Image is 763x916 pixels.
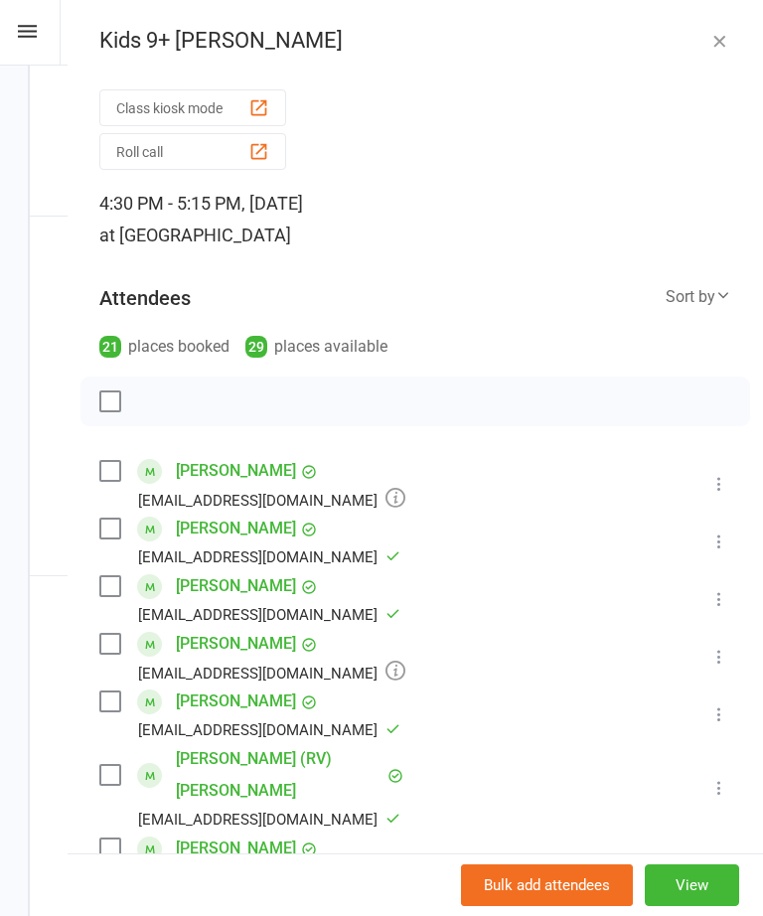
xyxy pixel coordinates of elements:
a: [PERSON_NAME] [176,455,296,487]
div: places booked [99,333,229,361]
button: View [645,864,739,906]
div: [EMAIL_ADDRESS][DOMAIN_NAME] [138,602,400,628]
div: [EMAIL_ADDRESS][DOMAIN_NAME] [138,660,405,686]
div: [EMAIL_ADDRESS][DOMAIN_NAME] [138,807,400,833]
a: [PERSON_NAME] [176,833,296,864]
button: Class kiosk mode [99,89,286,126]
a: [PERSON_NAME] [176,686,296,717]
div: 21 [99,336,121,358]
div: 4:30 PM - 5:15 PM, [DATE] [99,188,731,251]
a: [PERSON_NAME] [176,628,296,660]
div: [EMAIL_ADDRESS][DOMAIN_NAME] [138,717,400,743]
a: [PERSON_NAME] (RV) [PERSON_NAME] [176,743,382,807]
div: Kids 9+ [PERSON_NAME] [68,28,763,54]
div: Attendees [99,284,191,312]
button: Roll call [99,133,286,170]
div: places available [245,333,387,361]
button: Bulk add attendees [461,864,633,906]
span: at [GEOGRAPHIC_DATA] [99,225,291,245]
a: [PERSON_NAME] [176,513,296,544]
div: Sort by [666,284,731,310]
div: [EMAIL_ADDRESS][DOMAIN_NAME] [138,487,405,513]
div: 29 [245,336,267,358]
a: [PERSON_NAME] [176,570,296,602]
div: [EMAIL_ADDRESS][DOMAIN_NAME] [138,544,400,570]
